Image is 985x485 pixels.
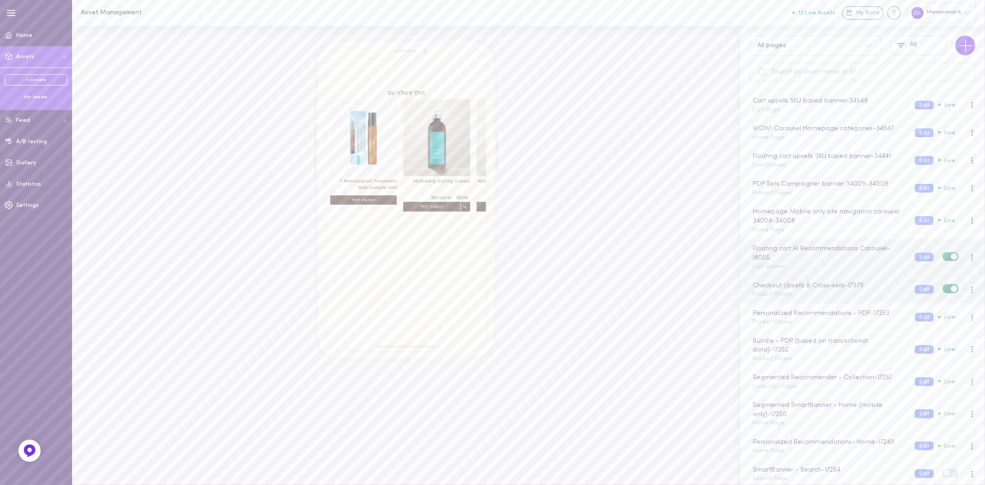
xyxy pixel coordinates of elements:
[81,9,233,16] h1: Asset Management
[752,227,785,233] span: Home Page
[915,313,934,321] button: Edit
[938,102,955,108] span: Live
[938,443,955,449] span: Live
[752,291,792,297] span: Product Pages
[5,74,67,85] a: + Create
[460,195,468,200] span: 105
[856,9,880,18] span: My Store
[915,184,934,193] button: Edit
[938,411,955,417] span: Live
[757,42,786,49] div: All pages
[915,377,934,386] button: Edit
[16,203,39,208] span: Settings
[751,336,906,355] div: Bundle - PDP (based on transactional data) - 17252
[915,128,934,137] button: Edit
[752,135,785,140] span: Home Page
[915,216,934,225] button: Edit
[938,185,955,191] span: Live
[438,195,451,200] span: / 100 ml
[338,91,475,96] h2: הולך מעולה עם
[752,448,785,454] span: Home Page
[792,10,842,16] a: 12 Live Assets
[750,62,975,82] input: Search by asset name or ID
[751,281,906,291] div: Checkout Upsells & Cross-sells - 17979
[938,346,955,352] span: Live
[403,177,470,184] h3: Hydrating Styling Cream
[751,96,906,106] div: Cart upsells SKU based banner - 34548
[16,160,36,166] span: Gallery
[752,264,786,269] span: Cart Drawer
[5,94,67,101] div: My Assets
[752,190,792,196] span: Product Pages
[938,130,955,136] span: Live
[751,309,906,319] div: Personalized Recommendations - PDP - 17253
[938,158,955,164] span: Live
[751,244,906,263] div: Floating cart AI Recommendations Carousel - 18055
[887,6,901,20] div: Knowledge center
[915,469,934,478] button: Edit
[751,152,906,162] div: Floating cart upsells SKU based banner - 34441
[752,476,788,481] span: Search Page
[842,6,884,20] a: My Store
[752,319,792,325] span: Product Pages
[752,107,780,113] span: Cart Page
[751,437,906,448] div: Personalized Recommendations- Home - 17249
[477,202,543,211] span: הוספה לסל
[938,314,955,320] span: Live
[330,195,397,205] span: הוספה לסל
[403,99,470,213] div: הוספה לסל
[915,285,934,294] button: Edit
[752,356,792,362] span: Product Pages
[751,373,906,383] div: Segmented Recommender - Collection - 17251
[751,400,906,419] div: Segmented SmartBanner - Home (mobile only) - 17250
[477,177,543,184] h3: Moisture Repair Conditioner
[915,345,934,354] button: Edit
[751,465,906,475] div: SmartBanner - Search - 17254
[16,182,41,187] span: Statistics
[915,101,934,109] button: Edit
[23,444,36,458] img: Feedback Button
[751,124,906,134] div: WOW! Carousel Homepage categories - 34547
[792,10,835,16] button: 12 Live Assets
[16,139,47,145] span: A/B testing
[915,253,934,261] button: Edit
[752,384,798,389] span: Collection Pages
[752,420,785,426] span: Home Page
[751,179,906,189] div: PDP Sets Campaigner banner 34009 - 34009
[907,3,976,23] div: Moroccanoil IL
[457,195,469,200] span: ‏ ‏₪
[752,163,786,168] span: Cart Drawer
[915,409,934,418] button: Edit
[330,177,397,184] h3: ? Moroccanoil Treatment Mist-sample-5ml
[477,99,543,213] div: הוספה לסל
[330,99,397,213] div: הוספה לסל
[938,379,955,385] span: Live
[16,54,34,60] span: Assets
[403,202,470,211] span: הוספה לסל
[751,207,906,226] div: Homepage Mobile only site navigation carousel 34008 - 34008
[16,118,30,123] span: Feed
[915,156,934,165] button: Edit
[16,33,32,38] span: Home
[915,442,934,450] button: Edit
[938,218,955,224] span: Live
[431,195,447,200] span: ‏ ‏₪
[891,36,946,55] button: All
